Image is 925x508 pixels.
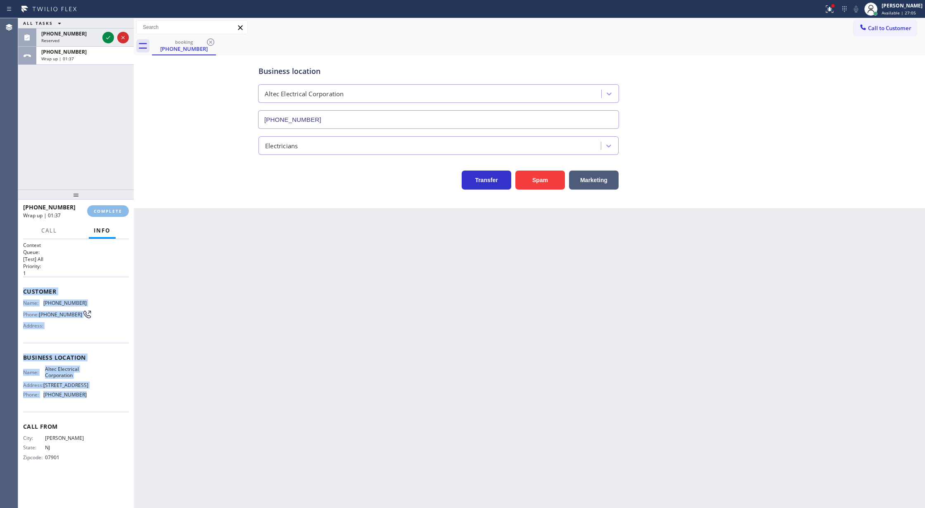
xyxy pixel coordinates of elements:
span: COMPLETE [94,208,122,214]
span: [PHONE_NUMBER] [39,311,82,318]
button: Spam [515,171,565,190]
button: Mute [850,3,862,15]
h2: Priority: [23,263,129,270]
span: Available | 27:05 [882,10,916,16]
p: 1 [23,270,129,277]
span: Wrap up | 01:37 [23,212,61,219]
button: Info [89,223,116,239]
button: Reject [117,32,129,43]
span: Zipcode: [23,454,45,461]
span: Altec Electrical Corporation [45,366,86,379]
span: [PHONE_NUMBER] [23,203,76,211]
button: Accept [102,32,114,43]
input: Phone Number [258,110,619,129]
div: (908) 337-2287 [153,37,215,55]
button: Marketing [569,171,619,190]
span: Customer [23,287,129,295]
span: Business location [23,354,129,361]
button: Transfer [462,171,511,190]
span: State: [23,444,45,451]
button: COMPLETE [87,205,129,217]
span: City: [23,435,45,441]
div: booking [153,39,215,45]
span: Wrap up | 01:37 [41,56,74,62]
h2: Queue: [23,249,129,256]
button: Call to Customer [854,20,917,36]
span: [PHONE_NUMBER] [41,48,87,55]
h1: Context [23,242,129,249]
span: Address: [23,382,43,388]
span: Call [41,227,57,234]
span: Call to Customer [868,24,911,32]
span: Address: [23,323,45,329]
span: Call From [23,423,129,430]
span: Reserved [41,38,59,43]
span: NJ [45,444,86,451]
p: [Test] All [23,256,129,263]
button: Call [36,223,62,239]
div: Business location [259,66,619,77]
span: [PERSON_NAME] [45,435,86,441]
span: Name: [23,300,43,306]
span: [PHONE_NUMBER] [43,300,87,306]
span: [STREET_ADDRESS] [43,382,88,388]
span: Info [94,227,111,234]
div: Electricians [265,141,298,150]
div: [PHONE_NUMBER] [153,45,215,52]
button: ALL TASKS [18,18,69,28]
span: Phone: [23,392,43,398]
span: Name: [23,369,45,375]
input: Search [137,21,247,34]
span: [PHONE_NUMBER] [41,30,87,37]
div: Altec Electrical Corporation [265,89,344,99]
span: Phone: [23,311,39,318]
span: [PHONE_NUMBER] [43,392,87,398]
span: 07901 [45,454,86,461]
div: [PERSON_NAME] [882,2,923,9]
span: ALL TASKS [23,20,53,26]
